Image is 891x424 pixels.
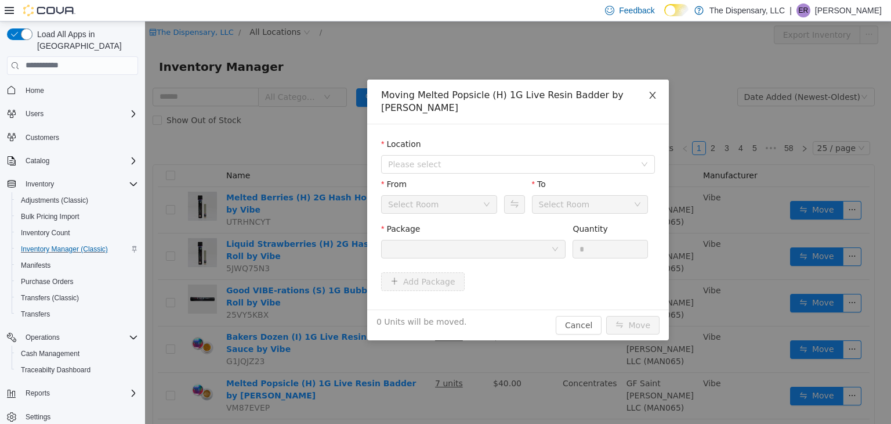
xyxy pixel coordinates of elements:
a: Traceabilty Dashboard [16,363,95,377]
button: Swap [359,174,379,192]
span: Home [21,83,138,98]
button: Operations [21,330,64,344]
button: Inventory Manager (Classic) [12,241,143,257]
div: Select Room [243,174,294,192]
label: Package [236,203,275,212]
span: 0 Units will be moved. [231,294,322,307]
i: icon: down [338,179,345,188]
button: Inventory Count [12,225,143,241]
button: Inventory [2,176,143,192]
span: Reports [21,386,138,400]
button: Adjustments (Classic) [12,192,143,209]
span: Bulk Pricing Import [16,210,138,224]
label: From [236,158,262,167]
button: Transfers (Classic) [12,290,143,306]
a: Transfers [16,307,55,321]
button: Cash Management [12,346,143,362]
input: Quantity [428,219,502,236]
p: The Dispensary, LLC [709,3,785,17]
div: Eduardo Rogel [796,3,810,17]
span: Inventory [26,179,54,189]
span: Inventory Manager (Classic) [16,242,138,256]
p: | [789,3,792,17]
span: Settings [21,409,138,424]
span: Manifests [21,261,50,270]
button: Cancel [411,294,457,313]
span: Cash Management [16,347,138,361]
button: Reports [2,385,143,401]
span: Transfers [21,310,50,319]
i: icon: down [407,224,414,232]
span: Please select [243,137,490,149]
button: icon: swapMove [461,294,515,313]
button: Users [21,107,48,121]
span: Purchase Orders [21,277,74,286]
a: Adjustments (Classic) [16,193,93,207]
span: Customers [26,133,59,142]
a: Inventory Manager (Classic) [16,242,113,256]
span: Bulk Pricing Import [21,212,79,221]
img: Cova [23,5,75,16]
button: Reports [21,386,55,400]
span: Settings [26,412,50,422]
i: icon: close [503,69,512,78]
span: Feedback [619,5,654,16]
span: Operations [21,330,138,344]
label: Quantity [428,203,463,212]
span: Load All Apps in [GEOGRAPHIC_DATA] [32,28,138,52]
button: Customers [2,129,143,146]
span: Traceabilty Dashboard [21,365,90,375]
span: Traceabilty Dashboard [16,363,138,377]
a: Customers [21,131,64,145]
button: Transfers [12,306,143,322]
span: Inventory Count [21,228,70,238]
a: Inventory Count [16,226,75,240]
span: Inventory Count [16,226,138,240]
span: Manifests [16,258,138,272]
span: Users [26,109,44,118]
a: Settings [21,410,55,424]
button: Bulk Pricing Import [12,209,143,225]
button: Traceabilty Dashboard [12,362,143,378]
span: Transfers (Classic) [21,293,79,303]
span: ER [799,3,809,17]
a: Cash Management [16,347,84,361]
label: Location [236,118,276,127]
a: Manifests [16,258,55,272]
span: Users [21,107,138,121]
span: Inventory Manager (Classic) [21,245,108,254]
a: Purchase Orders [16,275,78,289]
span: Catalog [21,154,138,168]
i: icon: down [496,139,503,148]
span: Adjustments (Classic) [21,196,88,205]
span: Transfers [16,307,138,321]
span: Purchase Orders [16,275,138,289]
input: Dark Mode [664,4,689,16]
button: Purchase Orders [12,274,143,290]
a: Home [21,84,49,98]
span: Catalog [26,156,49,166]
a: Transfers (Classic) [16,291,84,305]
p: [PERSON_NAME] [815,3,882,17]
span: Home [26,86,44,95]
button: icon: plusAdd Package [236,251,320,270]
button: Users [2,106,143,122]
div: Moving Melted Popsicle (H) 1G Live Resin Badder by [PERSON_NAME] [236,67,510,93]
button: Manifests [12,257,143,274]
span: Customers [21,130,138,145]
span: Inventory [21,177,138,191]
span: Dark Mode [664,16,665,17]
span: Operations [26,333,60,342]
span: Adjustments (Classic) [16,193,138,207]
button: Inventory [21,177,59,191]
i: icon: down [489,179,496,188]
button: Catalog [2,153,143,169]
span: Cash Management [21,349,79,358]
span: Transfers (Classic) [16,291,138,305]
div: Select Room [394,174,445,192]
button: Catalog [21,154,54,168]
button: Close [491,58,524,91]
span: Reports [26,389,50,398]
label: To [387,158,401,167]
button: Home [2,82,143,99]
